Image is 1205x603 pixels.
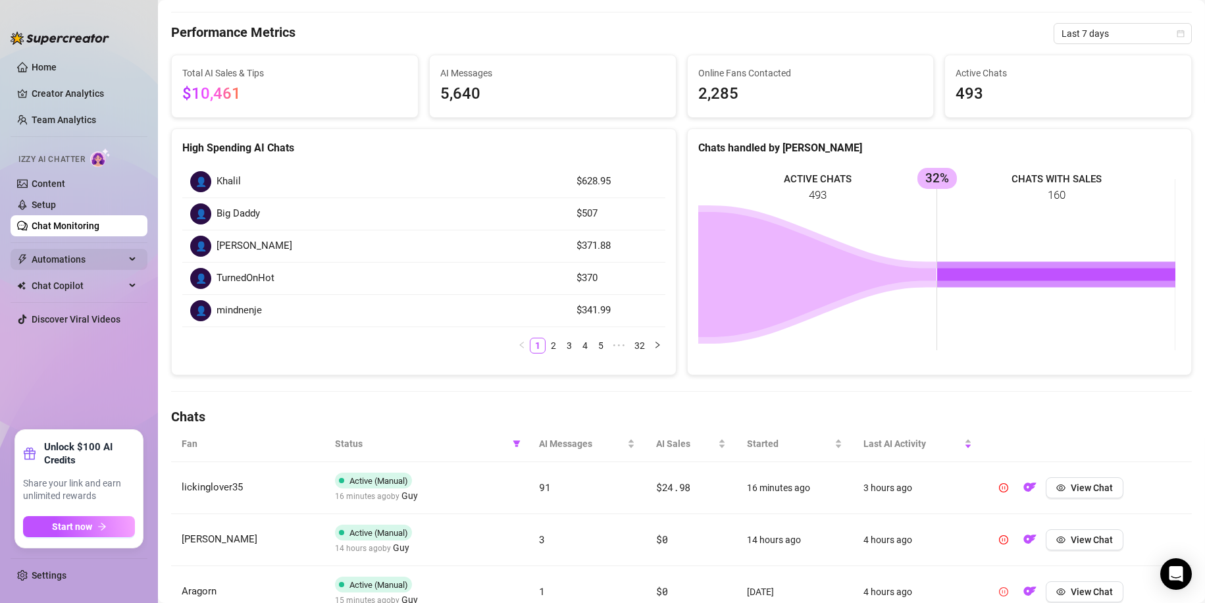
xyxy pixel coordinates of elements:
[562,338,577,353] a: 3
[217,303,262,319] span: mindnenje
[577,174,657,190] article: $628.95
[1019,529,1040,550] button: OF
[23,447,36,460] span: gift
[97,522,107,531] span: arrow-right
[182,585,217,597] span: Aragorn
[440,82,665,107] span: 5,640
[1046,529,1123,550] button: View Chat
[530,338,545,353] a: 1
[32,62,57,72] a: Home
[577,206,657,222] article: $507
[654,341,661,349] span: right
[217,271,274,286] span: TurnedOnHot
[577,338,593,354] li: 4
[646,426,736,462] th: AI Sales
[656,585,667,598] span: $0
[853,426,983,462] th: Last AI Activity
[630,338,650,354] li: 32
[853,514,983,566] td: 4 hours ago
[18,153,85,166] span: Izzy AI Chatter
[650,338,665,354] button: right
[11,32,109,45] img: logo-BBDzfeDw.svg
[528,426,646,462] th: AI Messages
[650,338,665,354] li: Next Page
[1019,537,1040,548] a: OF
[530,338,546,354] li: 1
[1056,483,1065,492] span: eye
[594,338,608,353] a: 5
[577,271,657,286] article: $370
[539,436,625,451] span: AI Messages
[393,540,409,555] span: Guy
[747,436,832,451] span: Started
[656,436,715,451] span: AI Sales
[349,580,408,590] span: Active (Manual)
[1023,533,1037,546] img: OF
[863,436,961,451] span: Last AI Activity
[514,338,530,354] li: Previous Page
[182,66,407,80] span: Total AI Sales & Tips
[593,338,609,354] li: 5
[182,533,257,545] span: [PERSON_NAME]
[514,338,530,354] button: left
[349,476,408,486] span: Active (Manual)
[32,199,56,210] a: Setup
[32,178,65,189] a: Content
[190,236,211,257] div: 👤
[1019,485,1040,496] a: OF
[956,82,1181,107] span: 493
[999,587,1008,596] span: pause-circle
[32,221,99,231] a: Chat Monitoring
[1023,481,1037,494] img: OF
[44,440,135,467] strong: Unlock $100 AI Credits
[1062,24,1184,43] span: Last 7 days
[32,115,96,125] a: Team Analytics
[656,533,667,546] span: $0
[518,341,526,349] span: left
[1046,581,1123,602] button: View Chat
[1160,558,1192,590] div: Open Intercom Messenger
[190,268,211,289] div: 👤
[32,83,137,104] a: Creator Analytics
[513,440,521,448] span: filter
[17,254,28,265] span: thunderbolt
[90,148,111,167] img: AI Chatter
[1071,483,1113,493] span: View Chat
[539,481,550,494] span: 91
[539,585,545,598] span: 1
[190,203,211,224] div: 👤
[999,535,1008,544] span: pause-circle
[1056,587,1065,596] span: eye
[23,516,135,537] button: Start nowarrow-right
[736,426,853,462] th: Started
[182,140,665,156] div: High Spending AI Chats
[1019,581,1040,602] button: OF
[171,426,324,462] th: Fan
[190,300,211,321] div: 👤
[1071,535,1113,545] span: View Chat
[17,281,26,290] img: Chat Copilot
[217,238,292,254] span: [PERSON_NAME]
[578,338,592,353] a: 4
[609,338,630,354] span: •••
[698,82,923,107] span: 2,285
[171,23,295,44] h4: Performance Metrics
[32,314,120,325] a: Discover Viral Videos
[999,483,1008,492] span: pause-circle
[182,481,243,493] span: lickinglover35
[217,174,241,190] span: Khalil
[698,140,1181,156] div: Chats handled by [PERSON_NAME]
[349,528,408,538] span: Active (Manual)
[956,66,1181,80] span: Active Chats
[171,407,1192,426] h4: Chats
[32,275,125,296] span: Chat Copilot
[1046,477,1123,498] button: View Chat
[853,462,983,514] td: 3 hours ago
[440,66,665,80] span: AI Messages
[736,462,853,514] td: 16 minutes ago
[546,338,561,353] a: 2
[23,477,135,503] span: Share your link and earn unlimited rewards
[577,238,657,254] article: $371.88
[190,171,211,192] div: 👤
